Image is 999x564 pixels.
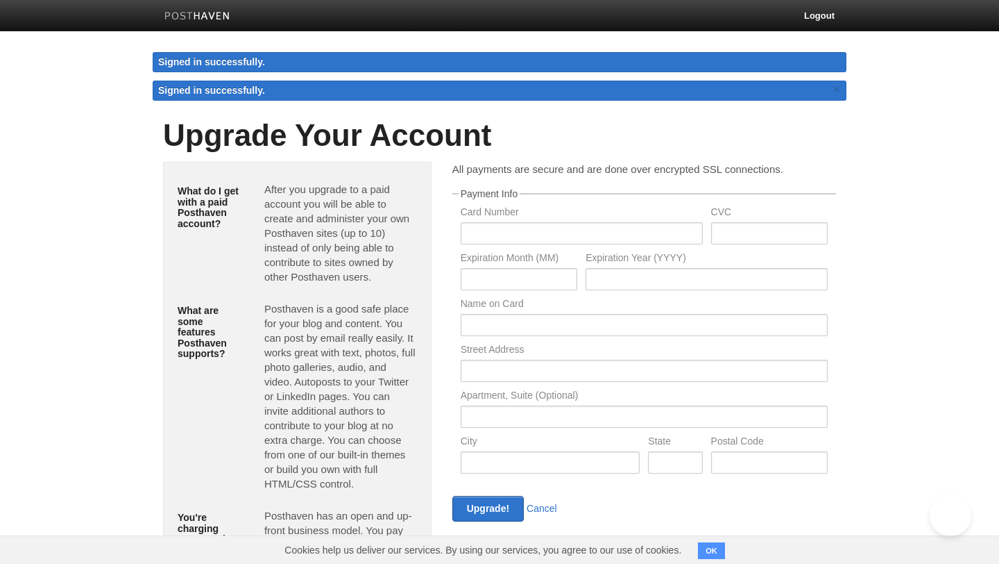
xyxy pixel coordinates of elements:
h5: What are some features Posthaven supports? [178,306,244,359]
label: Expiration Month (MM) [461,253,577,266]
p: After you upgrade to a paid account you will be able to create and administer your own Posthaven ... [264,182,417,284]
label: City [461,436,640,449]
label: Street Address [461,345,828,358]
div: Signed in successfully. [153,52,846,72]
iframe: Help Scout Beacon - Open [930,495,971,536]
label: State [648,436,702,449]
span: Signed in successfully. [158,85,265,96]
p: All payments are secure and are done over encrypted SSL connections. [452,162,836,176]
input: Upgrade! [452,496,524,522]
label: Card Number [461,207,703,220]
button: OK [698,542,725,559]
label: Name on Card [461,299,828,312]
label: CVC [711,207,828,220]
h1: Upgrade Your Account [163,119,836,152]
h5: You're charging money. Why? [178,513,244,545]
legend: Payment Info [459,189,520,199]
span: Cookies help us deliver our services. By using our services, you agree to our use of cookies. [271,536,695,564]
img: Posthaven-bar [164,12,230,22]
p: Posthaven is a good safe place for your blog and content. You can post by email really easily. It... [264,301,417,491]
label: Apartment, Suite (Optional) [461,390,828,404]
h5: What do I get with a paid Posthaven account? [178,186,244,229]
label: Expiration Year (YYYY) [586,253,828,266]
a: Cancel [527,503,557,514]
label: Postal Code [711,436,828,449]
a: × [830,81,843,98]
